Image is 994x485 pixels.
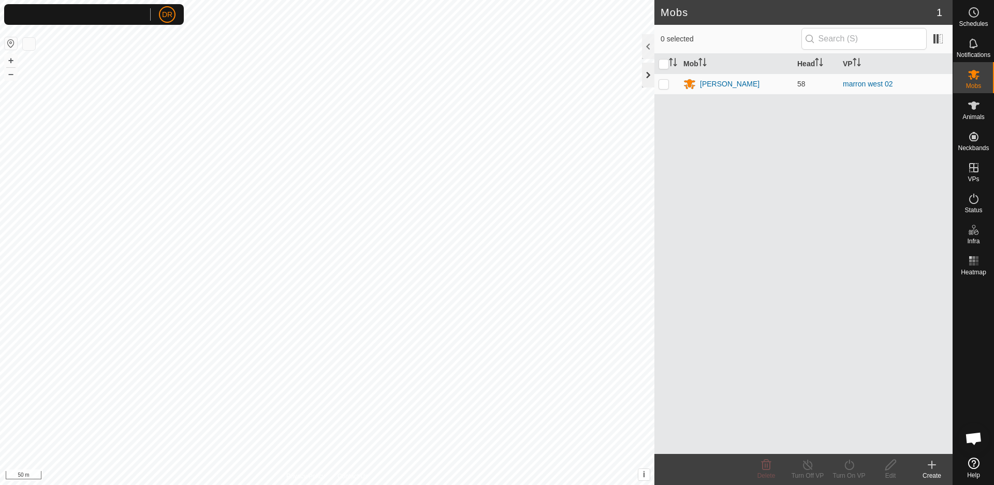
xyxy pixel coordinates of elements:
span: 0 selected [661,34,801,45]
span: Help [967,472,980,478]
span: Infra [967,238,980,244]
p-sorticon: Activate to sort [815,60,823,68]
div: [PERSON_NAME] [700,79,759,90]
a: Privacy Policy [286,472,325,481]
span: 1 [937,5,942,20]
th: VP [839,54,953,74]
span: Neckbands [958,145,989,151]
a: Help [953,453,994,482]
div: Turn Off VP [787,471,828,480]
button: Reset Map [5,37,17,50]
button: + [5,54,17,67]
input: Search (S) [801,28,927,50]
th: Mob [679,54,793,74]
div: Edit [870,471,911,480]
p-sorticon: Activate to sort [853,60,861,68]
button: Map Layers [23,38,35,50]
img: Gallagher Logo [12,8,142,27]
p-sorticon: Activate to sort [698,60,707,68]
span: Status [964,207,982,213]
div: Open chat [958,423,989,454]
span: Mobs [966,83,981,89]
span: Heatmap [961,269,986,275]
div: Turn On VP [828,471,870,480]
a: Contact Us [338,472,368,481]
div: Create [911,471,953,480]
span: Delete [757,472,776,479]
button: i [638,469,650,480]
span: DR [162,12,172,23]
span: i [643,470,645,479]
h2: Mobs [661,6,937,19]
th: Head [793,54,839,74]
span: Schedules [959,21,988,27]
a: marron west 02 [843,80,893,88]
span: 58 [797,80,806,88]
button: – [5,68,17,80]
span: Animals [962,114,985,120]
span: VPs [968,176,979,182]
span: Notifications [957,52,990,58]
p-sorticon: Activate to sort [669,60,677,68]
